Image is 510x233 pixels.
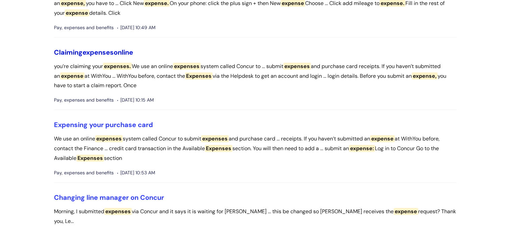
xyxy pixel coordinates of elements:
[65,9,89,16] span: expense
[54,120,153,129] a: Expensing your purchase card
[349,145,375,152] span: expense:
[60,72,84,79] span: expense
[54,207,456,226] p: Morning, I submitted via Concur and it says it is waiting for [PERSON_NAME] ... this be changed s...
[104,208,132,215] span: expenses
[82,48,114,57] span: expenses
[54,62,456,91] p: you’re claiming your We use an online system called Concur to ... submit and purchase card receip...
[394,208,418,215] span: expense
[76,155,104,162] span: Expenses
[201,135,229,142] span: expenses
[54,169,114,177] span: Pay, expenses and benefits
[117,23,156,32] span: [DATE] 10:49 AM
[54,134,456,163] p: We use an online system called Concur to submit and purchase card ... receipts. If you haven’t su...
[370,135,395,142] span: expense
[103,63,132,70] span: expenses.
[54,23,114,32] span: Pay, expenses and benefits
[54,96,114,104] span: Pay, expenses and benefits
[205,145,232,152] span: Expenses
[117,169,155,177] span: [DATE] 10:53 AM
[185,72,213,79] span: Expenses
[412,72,438,79] span: expense,
[54,48,133,57] a: Claimingexpensesonline
[54,193,164,202] a: Changing line manager on Concur
[173,63,201,70] span: expenses
[117,96,154,104] span: [DATE] 10:15 AM
[95,135,123,142] span: expenses
[283,63,311,70] span: expenses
